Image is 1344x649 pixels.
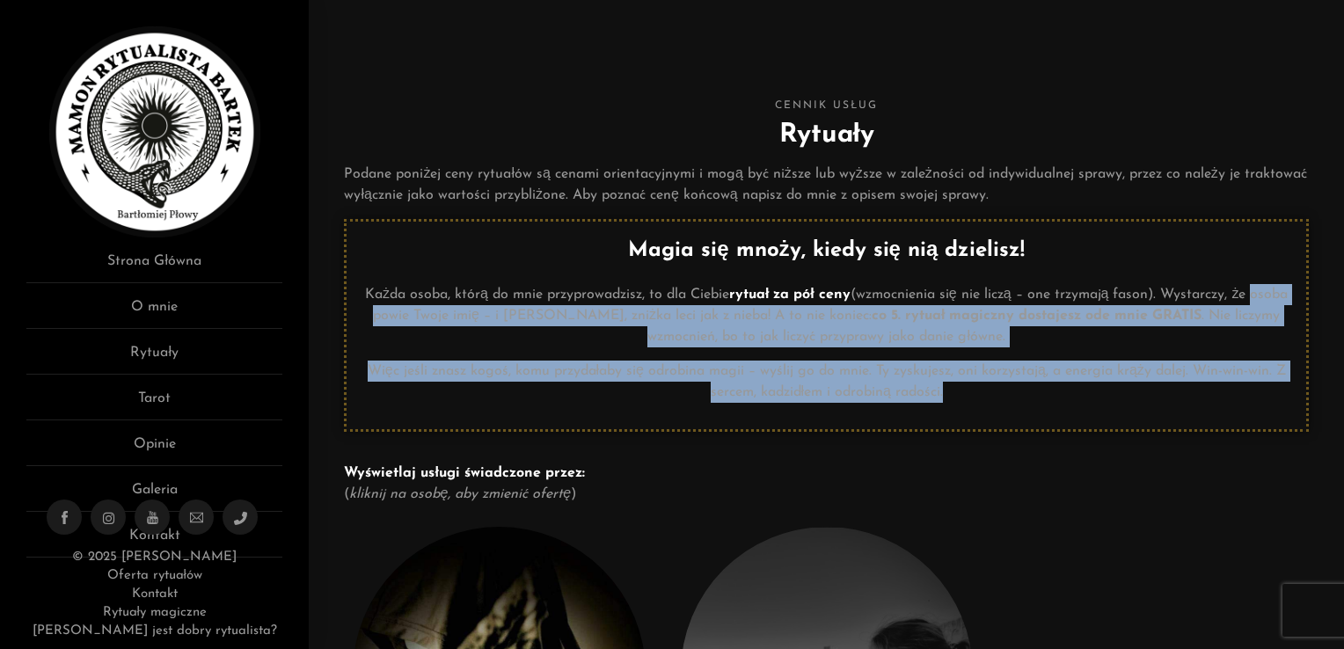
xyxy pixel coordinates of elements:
a: [PERSON_NAME] jest dobry rytualista? [33,624,277,638]
a: O mnie [26,296,282,329]
a: Rytuały magiczne [103,606,207,619]
a: Strona Główna [26,251,282,283]
strong: Wyświetlaj usługi świadczone przez: [344,466,584,480]
a: Rytuały [26,342,282,375]
a: Tarot [26,388,282,420]
p: Każda osoba, którą do mnie przyprowadzisz, to dla Ciebie (wzmocnienia się nie liczą – one trzymaj... [360,284,1293,347]
p: Więc jeśli znasz kogoś, komu przydałaby się odrobina magii – wyślij go do mnie. Ty zyskujesz, oni... [360,361,1293,403]
p: ( ) [344,463,1309,505]
em: kliknij na osobę, aby zmienić ofertę [349,487,571,501]
strong: Magia się mnoży, kiedy się nią dzielisz! [628,240,1025,261]
a: Opinie [26,434,282,466]
p: Podane poniżej ceny rytuałów są cenami orientacyjnymi i mogą być niższe lub wyższe w zależności o... [344,164,1309,206]
span: Cennik usług [344,97,1309,115]
a: Galeria [26,479,282,512]
h2: Rytuały [344,115,1309,155]
strong: co 5. rytuał magiczny dostajesz ode mnie GRATIS [872,309,1202,323]
img: Rytualista Bartek [49,26,260,237]
a: Oferta rytuałów [107,569,202,582]
a: Kontakt [132,587,178,601]
strong: rytuał za pół ceny [729,288,851,302]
